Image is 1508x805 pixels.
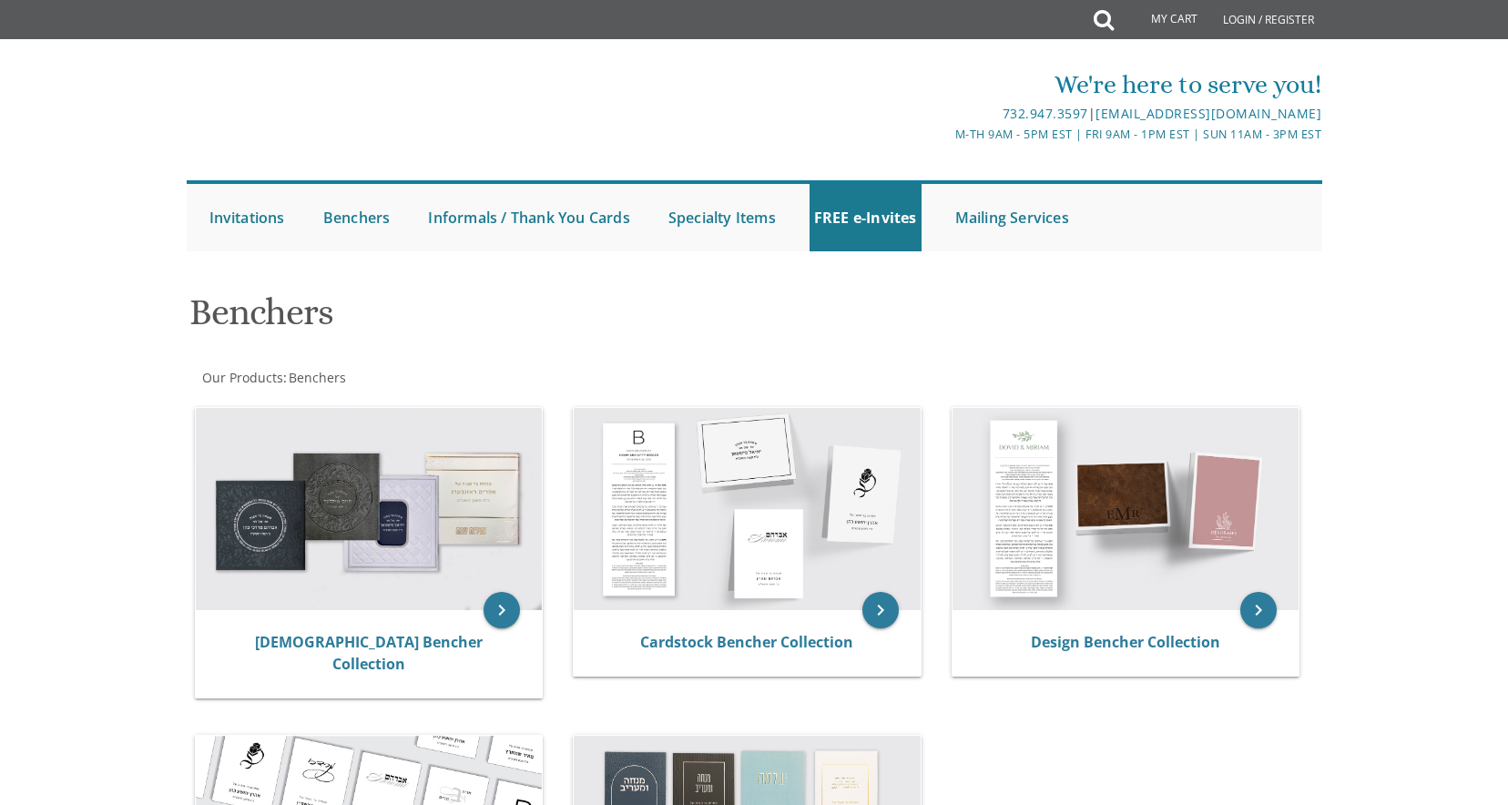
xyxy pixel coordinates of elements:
[862,592,899,628] a: keyboard_arrow_right
[810,184,922,251] a: FREE e-Invites
[1095,105,1321,122] a: [EMAIL_ADDRESS][DOMAIN_NAME]
[289,369,346,386] span: Benchers
[953,408,1299,610] img: Design Bencher Collection
[565,66,1321,103] div: We're here to serve you!
[319,184,395,251] a: Benchers
[189,292,932,346] h1: Benchers
[951,184,1074,251] a: Mailing Services
[187,369,755,387] div: :
[484,592,520,628] a: keyboard_arrow_right
[1031,632,1220,652] a: Design Bencher Collection
[205,184,290,251] a: Invitations
[565,103,1321,125] div: |
[664,184,780,251] a: Specialty Items
[1112,2,1210,38] a: My Cart
[574,408,921,610] img: Cardstock Bencher Collection
[200,369,283,386] a: Our Products
[196,408,543,610] img: Judaica Bencher Collection
[287,369,346,386] a: Benchers
[640,632,853,652] a: Cardstock Bencher Collection
[1003,105,1088,122] a: 732.947.3597
[1240,592,1277,628] a: keyboard_arrow_right
[255,632,483,674] a: [DEMOGRAPHIC_DATA] Bencher Collection
[423,184,634,251] a: Informals / Thank You Cards
[565,125,1321,144] div: M-Th 9am - 5pm EST | Fri 9am - 1pm EST | Sun 11am - 3pm EST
